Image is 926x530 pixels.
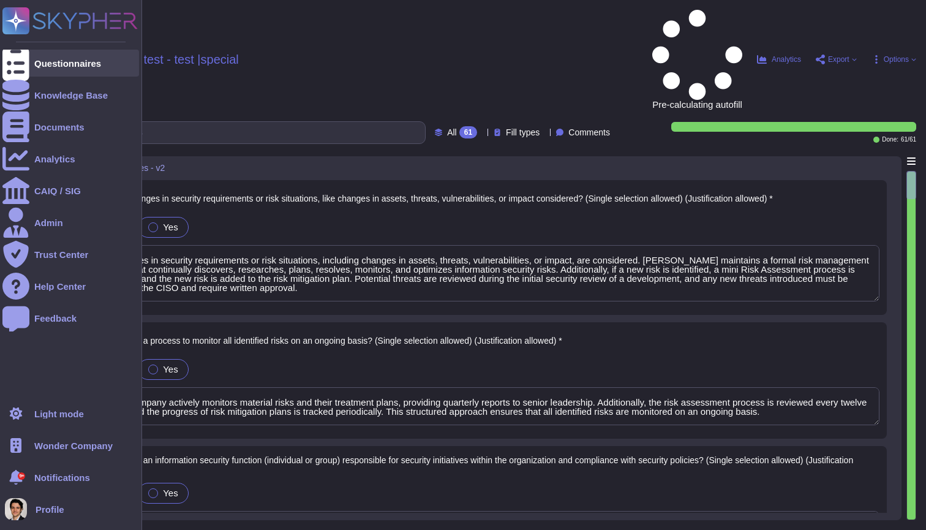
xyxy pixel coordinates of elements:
[2,145,139,172] a: Analytics
[34,123,85,132] div: Documents
[98,455,853,474] span: 5.4 Is there an information security function (individual or group) responsible for security init...
[757,55,801,64] button: Analytics
[459,126,477,138] div: 61
[98,336,562,346] span: 5.3 Is there a process to monitor all identified risks on an ongoing basis? (Single selection all...
[83,387,879,425] textarea: Yes, the company actively monitors material risks and their treatment plans, providing quarterly ...
[98,194,773,203] span: 5.2 Are changes in security requirements or risk situations, like changes in assets, threats, vul...
[144,53,239,66] span: test - test |special
[163,488,178,498] span: Yes
[34,441,113,450] span: Wonder Company
[2,241,139,268] a: Trust Center
[163,364,178,374] span: Yes
[34,250,88,259] div: Trust Center
[2,273,139,300] a: Help Center
[34,282,86,291] div: Help Center
[828,56,849,63] span: Export
[772,56,801,63] span: Analytics
[652,10,742,109] span: Pre-calculating autofill
[34,314,77,323] div: Feedback
[901,137,916,143] span: 61 / 61
[34,91,108,100] div: Knowledge Base
[506,128,540,137] span: Fill types
[34,409,84,418] div: Light mode
[83,245,879,301] textarea: Yes, changes in security requirements or risk situations, including changes in assets, threats, v...
[34,154,75,164] div: Analytics
[2,209,139,236] a: Admin
[568,128,610,137] span: Comments
[34,186,81,195] div: CAIQ / SIG
[48,122,425,143] input: Search by keywords
[5,498,27,520] img: user
[2,305,139,331] a: Feedback
[447,128,457,137] span: All
[2,81,139,108] a: Knowledge Base
[2,50,139,77] a: Questionnaires
[36,505,64,514] span: Profile
[882,137,898,143] span: Done:
[34,59,101,68] div: Questionnaires
[34,473,90,482] span: Notifications
[18,472,25,480] div: 9+
[2,177,139,204] a: CAIQ / SIG
[2,496,36,523] button: user
[34,218,63,227] div: Admin
[2,113,139,140] a: Documents
[163,222,178,232] span: Yes
[884,56,909,63] span: Options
